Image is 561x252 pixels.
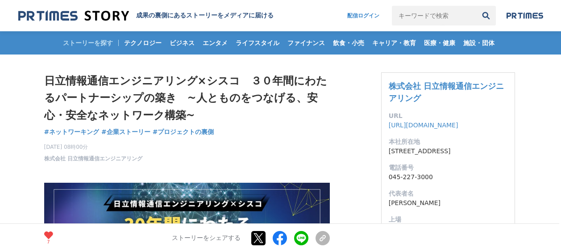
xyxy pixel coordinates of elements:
[166,39,198,47] span: ビジネス
[172,234,241,242] p: ストーリーをシェアする
[460,39,498,47] span: 施設・団体
[153,128,214,136] span: #プロジェクトの裏側
[18,10,274,22] a: 成果の裏側にあるストーリーをメディアに届ける 成果の裏側にあるストーリーをメディアに届ける
[389,81,504,103] a: 株式会社 日立情報通信エンジニアリング
[44,143,142,151] span: [DATE] 08時00分
[338,6,388,25] a: 配信ログイン
[389,189,507,198] dt: 代表者名
[389,198,507,208] dd: [PERSON_NAME]
[18,10,129,22] img: 成果の裏側にあるストーリーをメディアに届ける
[369,31,420,55] a: キャリア・教育
[153,127,214,137] a: #プロジェクトの裏側
[121,31,165,55] a: テクノロジー
[369,39,420,47] span: キャリア・教育
[389,215,507,224] dt: 上場
[389,163,507,172] dt: 電話番号
[199,31,231,55] a: エンタメ
[476,6,496,25] button: 検索
[101,128,150,136] span: #企業ストーリー
[44,127,100,137] a: #ネットワーキング
[329,39,368,47] span: 飲食・小売
[392,6,476,25] input: キーワードで検索
[389,137,507,147] dt: 本社所在地
[507,12,543,19] img: prtimes
[232,31,283,55] a: ライフスタイル
[284,31,328,55] a: ファイナンス
[329,31,368,55] a: 飲食・小売
[420,39,459,47] span: 医療・健康
[44,128,100,136] span: #ネットワーキング
[121,39,165,47] span: テクノロジー
[136,12,274,20] h2: 成果の裏側にあるストーリーをメディアに届ける
[284,39,328,47] span: ファイナンス
[389,122,458,129] a: [URL][DOMAIN_NAME]
[232,39,283,47] span: ライフスタイル
[199,39,231,47] span: エンタメ
[101,127,150,137] a: #企業ストーリー
[460,31,498,55] a: 施設・団体
[44,72,330,124] h1: 日立情報通信エンジニアリング×シスコ ３０年間にわたるパートナーシップの築き ~人とものをつなげる、安心・安全なネットワーク構築~
[44,240,53,244] p: 7
[389,111,507,121] dt: URL
[389,172,507,182] dd: 045-227-3000
[44,155,142,163] a: 株式会社 日立情報通信エンジニアリング
[420,31,459,55] a: 医療・健康
[166,31,198,55] a: ビジネス
[389,147,507,156] dd: [STREET_ADDRESS]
